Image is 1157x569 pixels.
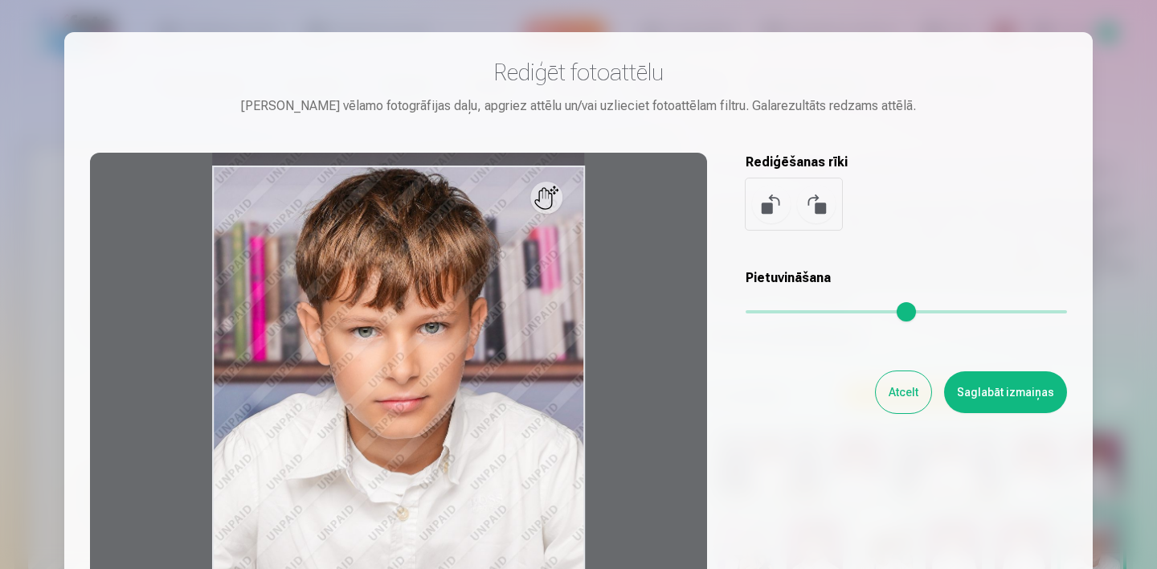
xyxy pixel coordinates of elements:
h5: Rediģēšanas rīki [746,153,1067,172]
h5: Pietuvināšana [746,268,1067,288]
div: [PERSON_NAME] vēlamo fotogrāfijas daļu, apgriez attēlu un/vai uzlieciet fotoattēlam filtru. Galar... [90,96,1067,116]
h3: Rediģēt fotoattēlu [90,58,1067,87]
button: Saglabāt izmaiņas [944,371,1067,413]
button: Atcelt [876,371,931,413]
